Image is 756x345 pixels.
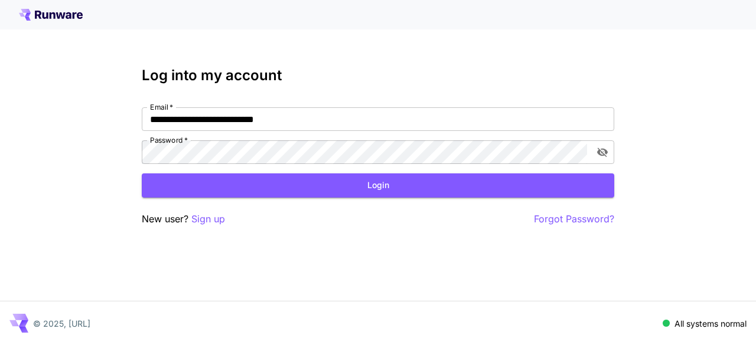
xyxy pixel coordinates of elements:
p: © 2025, [URL] [33,317,90,330]
button: Sign up [191,212,225,226]
label: Password [150,135,188,145]
p: New user? [142,212,225,226]
label: Email [150,102,173,112]
button: toggle password visibility [592,142,613,163]
h3: Log into my account [142,67,614,84]
p: All systems normal [674,317,747,330]
button: Forgot Password? [534,212,614,226]
button: Login [142,173,614,198]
